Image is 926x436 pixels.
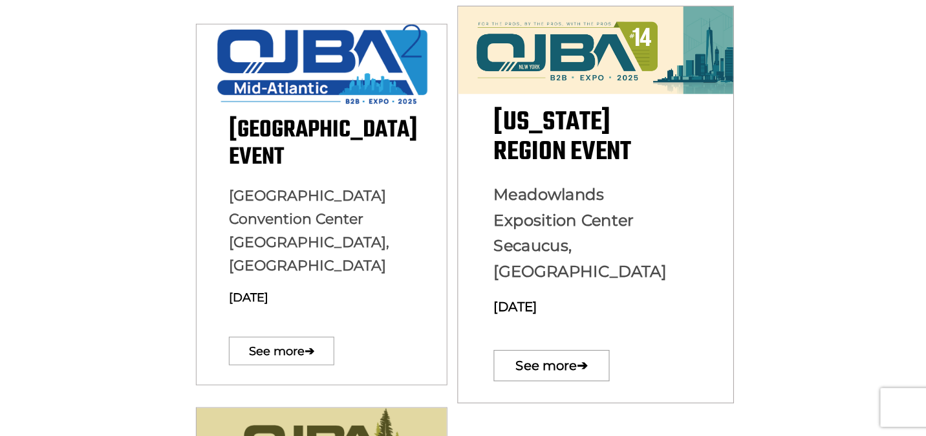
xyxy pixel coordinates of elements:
[229,337,334,365] a: See more➔
[493,185,666,281] span: Meadowlands Exposition Center Secaucus, [GEOGRAPHIC_DATA]
[229,187,389,274] span: [GEOGRAPHIC_DATA] Convention Center [GEOGRAPHIC_DATA], [GEOGRAPHIC_DATA]
[493,350,609,381] a: See more➔
[229,290,268,305] span: [DATE]
[577,343,588,388] span: ➔
[229,112,418,176] span: [GEOGRAPHIC_DATA] Event
[493,102,630,173] span: [US_STATE] Region Event
[305,331,314,372] span: ➔
[493,299,537,314] span: [DATE]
